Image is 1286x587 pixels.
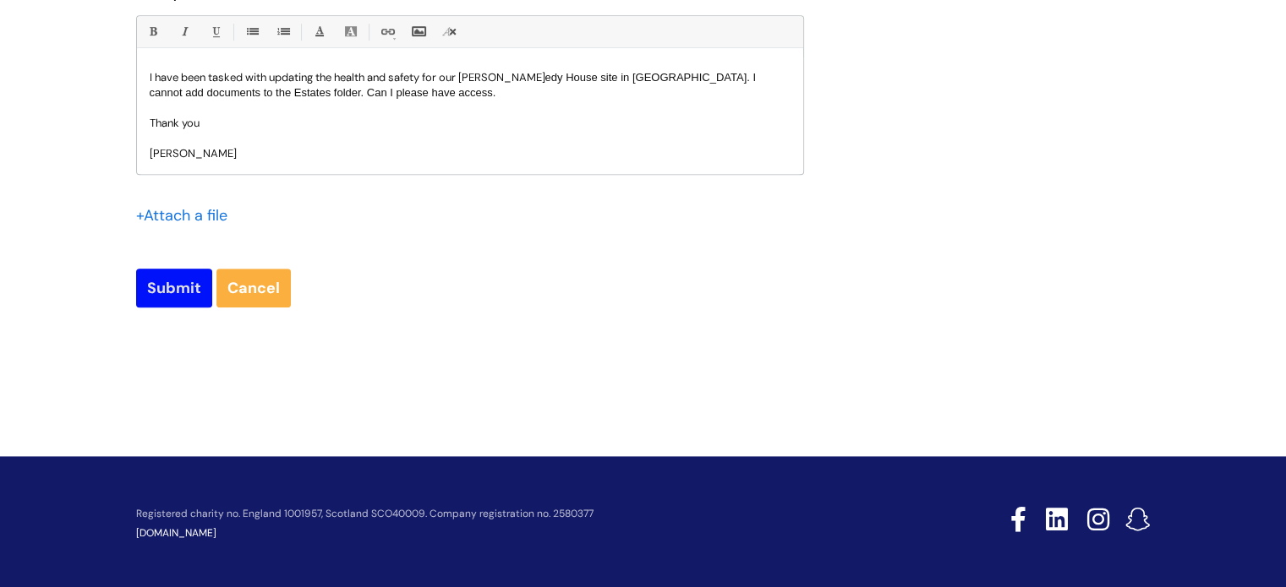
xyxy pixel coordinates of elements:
[150,116,791,131] p: Thank you
[150,71,757,99] span: edy House site in [GEOGRAPHIC_DATA]. I cannot add documents to the Estates folder. Can I please h...
[241,21,262,42] a: • Unordered List (Ctrl-Shift-7)
[142,21,163,42] a: Bold (Ctrl-B)
[136,205,144,226] span: +
[272,21,293,42] a: 1. Ordered List (Ctrl-Shift-8)
[136,202,238,229] div: Attach a file
[376,21,397,42] a: Link
[439,21,460,42] a: Remove formatting (Ctrl-\)
[136,269,212,307] input: Submit
[136,526,216,540] a: [DOMAIN_NAME]
[216,269,291,307] a: Cancel
[136,508,890,519] p: Registered charity no. England 1001957, Scotland SCO40009. Company registration no. 2580377
[309,21,330,42] a: Font Color
[205,21,226,42] a: Underline(Ctrl-U)
[150,146,791,161] p: [PERSON_NAME]
[150,70,791,101] p: I have been tasked with updating the health and safety for our [PERSON_NAME]
[340,21,361,42] a: Back Color
[173,21,194,42] a: Italic (Ctrl-I)
[408,21,429,42] a: Insert Image...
